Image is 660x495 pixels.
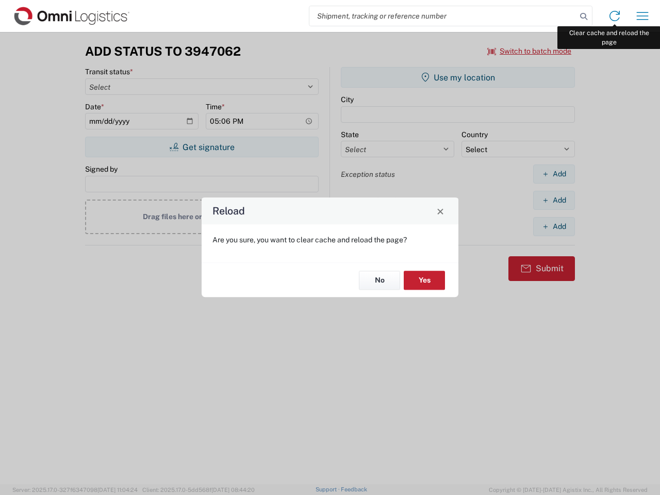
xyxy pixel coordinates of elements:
p: Are you sure, you want to clear cache and reload the page? [212,235,448,244]
h4: Reload [212,204,245,219]
button: No [359,271,400,290]
button: Close [433,204,448,218]
button: Yes [404,271,445,290]
input: Shipment, tracking or reference number [309,6,576,26]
